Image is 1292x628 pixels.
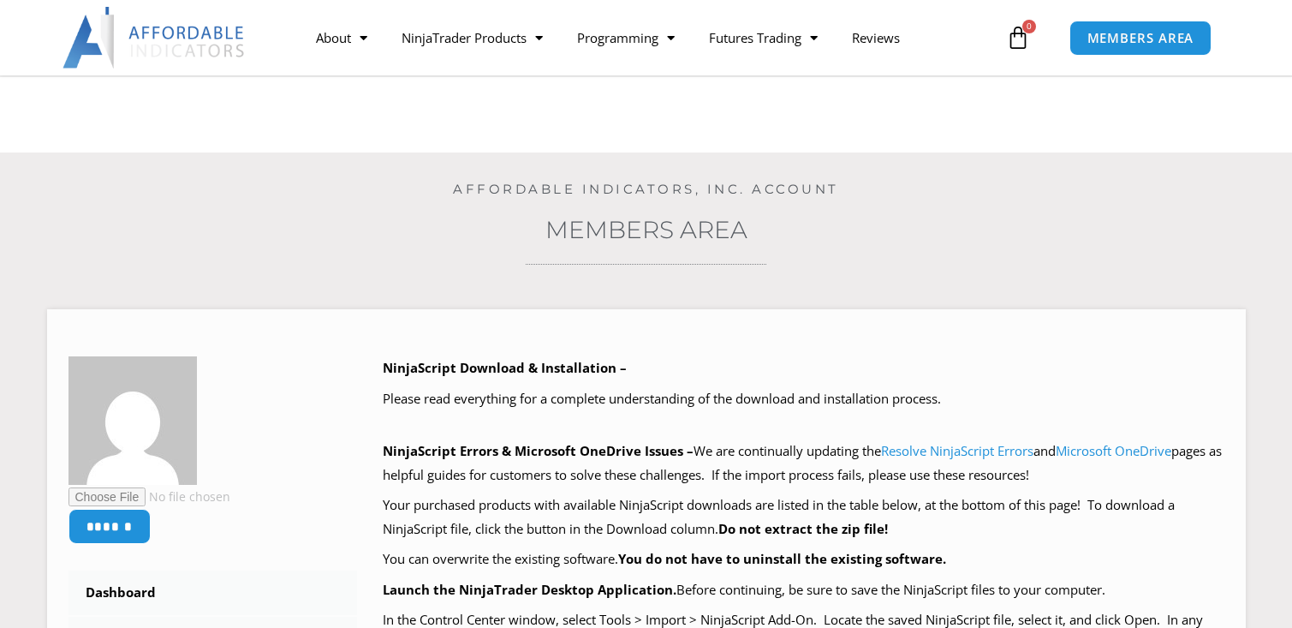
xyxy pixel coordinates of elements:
p: Please read everything for a complete understanding of the download and installation process. [383,387,1224,411]
p: Before continuing, be sure to save the NinjaScript files to your computer. [383,578,1224,602]
a: MEMBERS AREA [1069,21,1212,56]
a: About [299,18,384,57]
a: Dashboard [68,571,358,615]
a: Microsoft OneDrive [1056,442,1171,459]
a: NinjaTrader Products [384,18,560,57]
a: 0 [980,13,1056,63]
a: Members Area [545,215,747,244]
span: MEMBERS AREA [1087,32,1194,45]
a: Programming [560,18,692,57]
p: Your purchased products with available NinjaScript downloads are listed in the table below, at th... [383,493,1224,541]
b: NinjaScript Errors & Microsoft OneDrive Issues – [383,442,694,459]
nav: Menu [299,18,1002,57]
b: Do not extract the zip file! [718,520,888,537]
img: 3a1da3bf6e329b01e731af51464b74a47896535fe96a182d4045e479874b2ab3 [68,356,197,485]
b: You do not have to uninstall the existing software. [618,550,946,567]
img: LogoAI | Affordable Indicators – NinjaTrader [63,7,247,69]
b: Launch the NinjaTrader Desktop Application. [383,581,676,598]
p: You can overwrite the existing software. [383,547,1224,571]
a: Futures Trading [692,18,835,57]
a: Affordable Indicators, Inc. Account [453,181,839,197]
a: Reviews [835,18,917,57]
a: Resolve NinjaScript Errors [881,442,1033,459]
span: 0 [1022,20,1036,33]
b: NinjaScript Download & Installation – [383,359,627,376]
p: We are continually updating the and pages as helpful guides for customers to solve these challeng... [383,440,1224,487]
